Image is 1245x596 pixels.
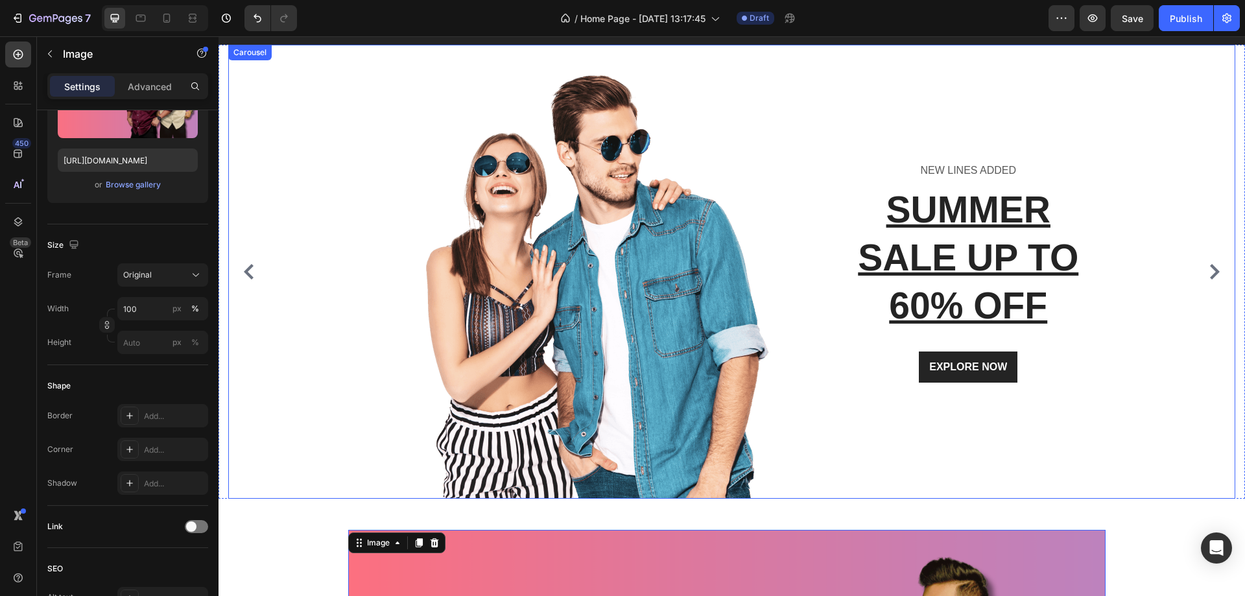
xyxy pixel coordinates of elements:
div: Beta [10,237,31,248]
button: Original [117,263,208,287]
span: Draft [750,12,769,24]
div: Undo/Redo [244,5,297,31]
span: Home Page - [DATE] 13:17:45 [580,12,705,25]
div: Browse gallery [106,179,161,191]
button: Carousel Next Arrow [986,225,1006,246]
input: px% [117,297,208,320]
label: Frame [47,269,71,281]
button: px [187,301,203,316]
div: Add... [144,411,205,422]
div: Shadow [47,477,77,489]
div: px [172,303,182,315]
div: Publish [1170,12,1202,25]
div: % [191,303,199,315]
button: 7 [5,5,97,31]
div: Add... [144,444,205,456]
button: % [169,301,185,316]
div: Size [47,237,82,254]
div: Add... [144,478,205,490]
div: Border [47,410,73,422]
p: 7 [85,10,91,26]
p: SUMMER SALE UP TO 60% OFF [604,149,897,293]
p: Advanced [128,80,172,93]
input: px% [117,331,208,354]
div: SEO [47,563,63,575]
div: Shape [47,380,71,392]
span: Original [123,269,152,281]
button: EXPLORE NOW [700,315,799,346]
div: Link [47,521,63,532]
button: Browse gallery [105,178,161,191]
p: NEW LINES ADDED [604,125,897,144]
div: EXPLORE NOW [711,323,788,339]
div: Carousel [12,10,51,22]
span: or [95,177,102,193]
button: px [187,335,203,350]
div: Image [146,501,174,512]
input: https://example.com/image.jpg [58,149,198,172]
iframe: Design area [219,36,1245,596]
div: 450 [12,138,31,149]
div: px [172,337,182,348]
div: Corner [47,444,73,455]
div: Open Intercom Messenger [1201,532,1232,564]
button: Publish [1159,5,1213,31]
button: Save [1111,5,1154,31]
button: % [169,335,185,350]
p: Image [63,46,173,62]
span: Save [1122,13,1143,24]
label: Height [47,337,71,348]
div: % [191,337,199,348]
p: Settings [64,80,101,93]
span: / [575,12,578,25]
label: Width [47,303,69,315]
